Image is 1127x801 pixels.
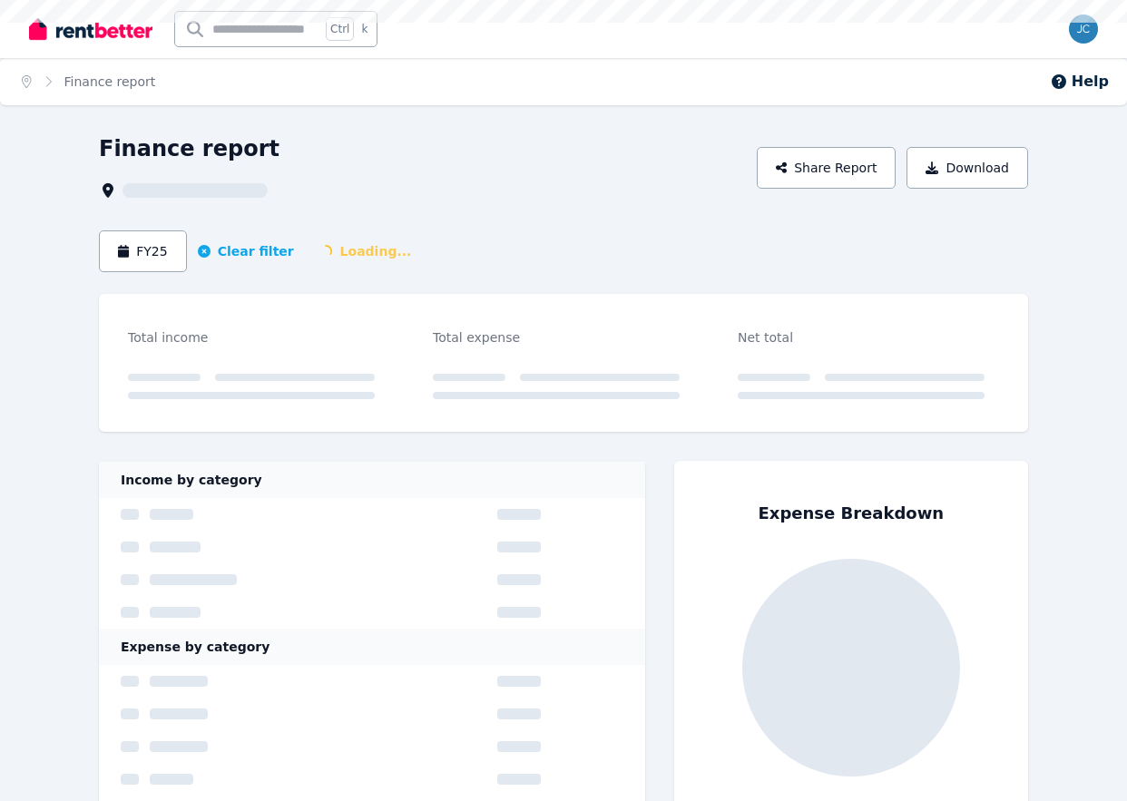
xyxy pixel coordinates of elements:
button: Help [1050,71,1109,93]
button: FY25 [99,230,187,272]
h1: Finance report [99,134,279,163]
div: Net total [738,327,985,348]
div: Total expense [433,327,680,348]
span: Loading... [305,235,426,268]
span: k [361,22,367,36]
button: Clear filter [198,242,294,260]
div: Total income [128,327,375,348]
div: Income by category [99,462,645,498]
a: Finance report [64,74,156,89]
div: Expense Breakdown [758,501,944,526]
img: Jessica Calpak [1069,15,1098,44]
span: Ctrl [326,17,354,41]
div: Expense by category [99,629,645,665]
img: RentBetter [29,15,152,43]
button: Share Report [757,147,897,189]
button: Download [906,147,1028,189]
